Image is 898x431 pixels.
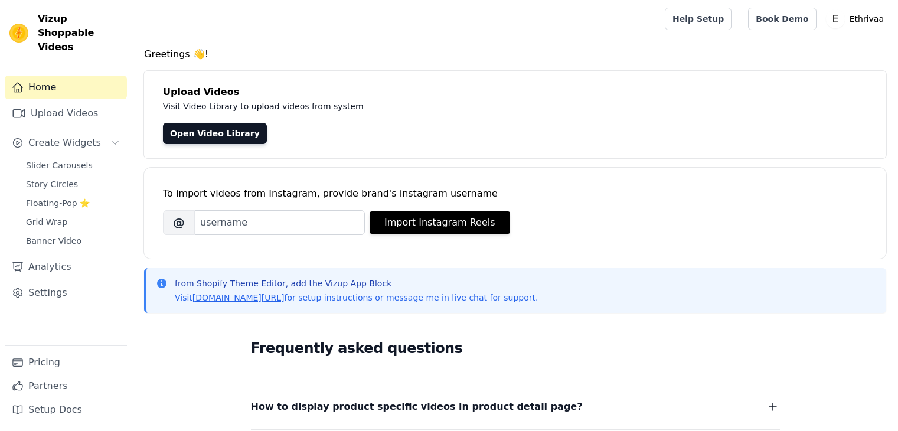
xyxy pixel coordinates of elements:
[5,398,127,422] a: Setup Docs
[19,233,127,249] a: Banner Video
[5,281,127,305] a: Settings
[19,195,127,211] a: Floating-Pop ⭐
[175,292,538,303] p: Visit for setup instructions or message me in live chat for support.
[826,8,889,30] button: E Ethrivaa
[26,159,93,171] span: Slider Carousels
[26,216,67,228] span: Grid Wrap
[251,399,780,415] button: How to display product specific videos in product detail page?
[748,8,816,30] a: Book Demo
[832,13,838,25] text: E
[845,8,889,30] p: Ethrivaa
[665,8,732,30] a: Help Setup
[26,197,90,209] span: Floating-Pop ⭐
[26,235,81,247] span: Banner Video
[144,47,886,61] h4: Greetings 👋!
[251,337,780,360] h2: Frequently asked questions
[38,12,122,54] span: Vizup Shoppable Videos
[28,136,101,150] span: Create Widgets
[175,277,538,289] p: from Shopify Theme Editor, add the Vizup App Block
[19,157,127,174] a: Slider Carousels
[163,187,867,201] div: To import videos from Instagram, provide brand's instagram username
[195,210,365,235] input: username
[163,210,195,235] span: @
[251,399,583,415] span: How to display product specific videos in product detail page?
[370,211,510,234] button: Import Instagram Reels
[192,293,285,302] a: [DOMAIN_NAME][URL]
[19,214,127,230] a: Grid Wrap
[163,123,267,144] a: Open Video Library
[163,99,692,113] p: Visit Video Library to upload videos from system
[5,76,127,99] a: Home
[26,178,78,190] span: Story Circles
[5,102,127,125] a: Upload Videos
[5,255,127,279] a: Analytics
[9,24,28,43] img: Vizup
[163,85,867,99] h4: Upload Videos
[5,351,127,374] a: Pricing
[5,131,127,155] button: Create Widgets
[19,176,127,192] a: Story Circles
[5,374,127,398] a: Partners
